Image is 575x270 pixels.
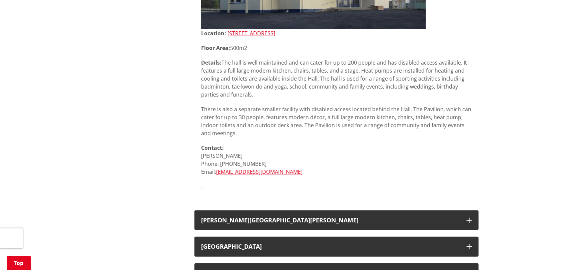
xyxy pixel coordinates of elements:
[7,256,31,270] a: Top
[201,59,472,99] p: The hall is well maintained and can cater for up to 200 people and has disabled access available....
[201,144,472,176] p: [PERSON_NAME] Phone: [PHONE_NUMBER] Email:
[201,44,230,52] strong: Floor Area:
[194,237,479,257] button: [GEOGRAPHIC_DATA]
[201,144,224,151] strong: Contact:
[201,217,460,224] h3: [PERSON_NAME][GEOGRAPHIC_DATA][PERSON_NAME]
[194,210,479,230] button: [PERSON_NAME][GEOGRAPHIC_DATA][PERSON_NAME]
[201,30,226,37] strong: Location:
[216,168,303,175] a: [EMAIL_ADDRESS][DOMAIN_NAME]
[201,105,472,137] p: There is also a separate smaller facility with disabled access located behind the Hall. The Pavil...
[544,242,568,266] iframe: Messenger Launcher
[201,243,460,250] h3: [GEOGRAPHIC_DATA]
[227,30,275,37] a: [STREET_ADDRESS]
[201,44,472,52] p: 500m2
[201,59,221,66] strong: Details:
